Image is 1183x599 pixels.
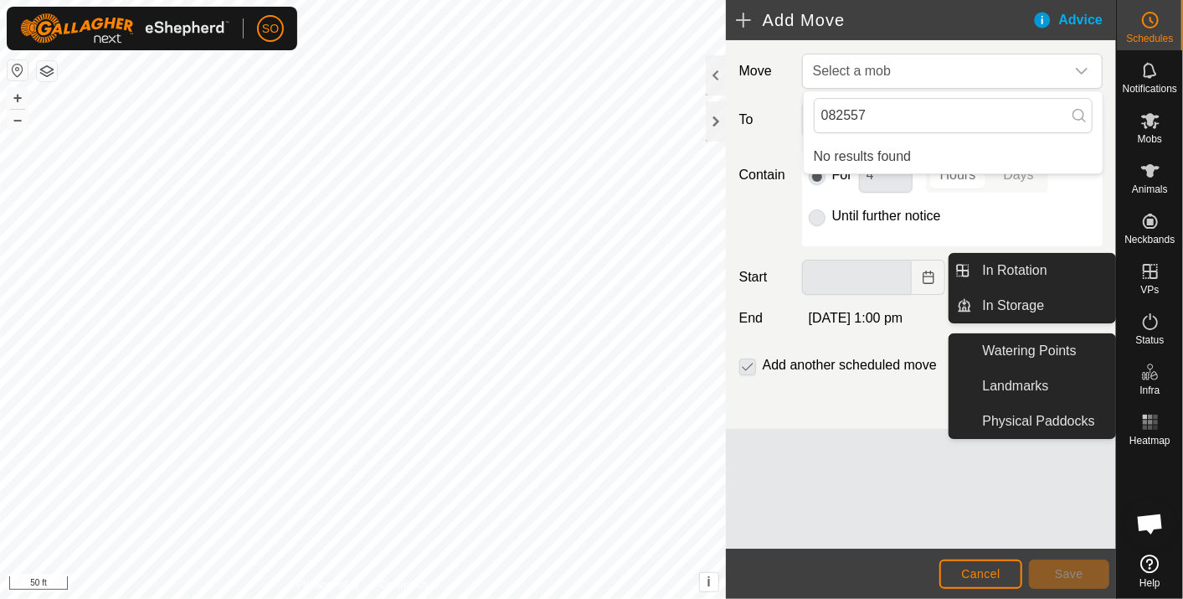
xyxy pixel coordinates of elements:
[1129,436,1170,446] span: Heatmap
[1126,34,1173,44] span: Schedules
[949,254,1115,287] li: In Rotation
[8,88,28,108] button: +
[949,369,1115,403] li: Landmarks
[262,20,279,38] span: SO
[1125,498,1175,549] div: Open chat
[1135,335,1164,345] span: Status
[983,376,1049,396] span: Landmarks
[983,296,1045,316] span: In Storage
[1055,567,1083,581] span: Save
[973,289,1116,323] a: In Storage
[700,573,718,591] button: i
[1124,235,1175,245] span: Neckbands
[939,560,1022,589] button: Cancel
[736,10,1032,30] h2: Add Move
[1132,184,1168,194] span: Animals
[20,13,229,44] img: Gallagher Logo
[983,411,1095,431] span: Physical Paddocks
[949,334,1115,368] li: Watering Points
[296,577,359,592] a: Privacy Policy
[809,311,903,325] span: [DATE] 1:00 pm
[379,577,429,592] a: Contact Us
[1140,285,1159,295] span: VPs
[37,61,57,81] button: Map Layers
[1029,560,1109,589] button: Save
[763,359,937,372] label: Add another scheduled move
[804,140,1103,173] ul: Option List
[1117,548,1183,595] a: Help
[832,209,941,223] label: Until further notice
[733,308,795,328] label: End
[707,575,710,589] span: i
[1065,54,1098,88] div: dropdown trigger
[733,102,795,137] label: To
[973,369,1116,403] a: Landmarks
[733,54,795,89] label: Move
[983,341,1077,361] span: Watering Points
[806,54,1065,88] span: Select a mob
[832,168,852,182] label: For
[1123,84,1177,94] span: Notifications
[961,567,1000,581] span: Cancel
[1139,578,1160,588] span: Help
[973,334,1116,368] a: Watering Points
[973,254,1116,287] a: In Rotation
[733,267,795,287] label: Start
[973,405,1116,438] a: Physical Paddocks
[8,110,28,130] button: –
[912,260,945,295] button: Choose Date
[1138,134,1162,144] span: Mobs
[733,165,795,185] label: Contain
[949,289,1115,323] li: In Storage
[804,140,1103,173] li: No results found
[1032,10,1116,30] div: Advice
[983,261,1047,281] span: In Rotation
[813,64,891,78] span: Select a mob
[1139,385,1160,395] span: Infra
[8,60,28,80] button: Reset Map
[949,405,1115,438] li: Physical Paddocks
